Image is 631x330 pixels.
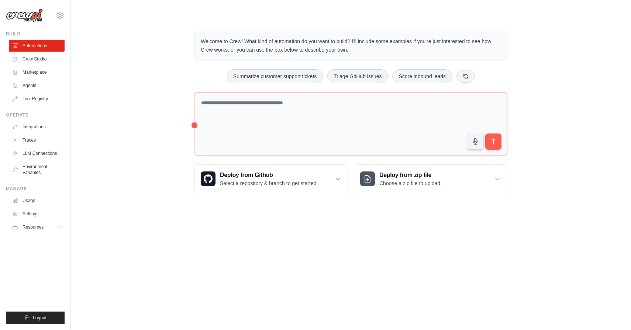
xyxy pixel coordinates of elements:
[327,69,388,83] button: Triage GitHub issues
[9,66,65,78] a: Marketplace
[23,224,44,230] span: Resources
[379,180,442,187] p: Choose a zip file to upload.
[9,93,65,105] a: Tool Registry
[227,69,323,83] button: Summarize customer support tickets
[9,147,65,159] a: LLM Connections
[9,80,65,91] a: Agents
[220,171,318,180] h3: Deploy from Github
[33,315,46,321] span: Logout
[9,121,65,133] a: Integrations
[9,40,65,52] a: Automations
[9,53,65,65] a: Crew Studio
[9,134,65,146] a: Traces
[220,180,318,187] p: Select a repository & branch to get started.
[6,112,65,118] div: Operate
[9,195,65,206] a: Usage
[9,208,65,220] a: Settings
[6,186,65,192] div: Manage
[6,8,43,22] img: Logo
[201,37,501,54] p: Welcome to Crew! What kind of automation do you want to build? I'll include some examples if you'...
[379,171,442,180] h3: Deploy from zip file
[9,161,65,178] a: Environment Variables
[392,69,452,83] button: Score inbound leads
[6,312,65,324] button: Logout
[9,221,65,233] button: Resources
[6,31,65,37] div: Build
